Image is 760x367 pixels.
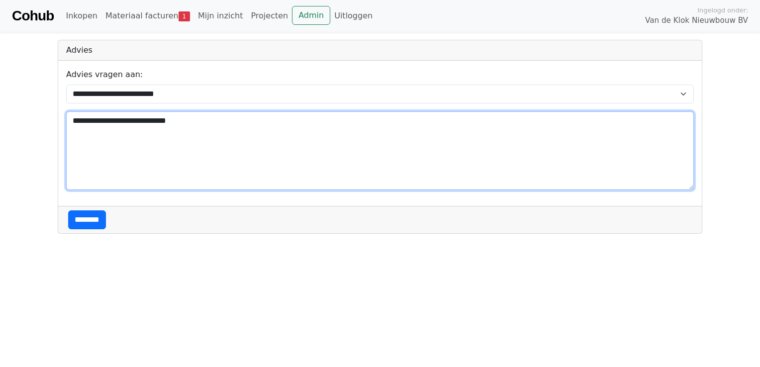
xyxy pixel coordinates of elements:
[330,6,377,26] a: Uitloggen
[58,40,702,61] div: Advies
[62,6,101,26] a: Inkopen
[292,6,330,25] a: Admin
[247,6,292,26] a: Projecten
[179,11,190,21] span: 1
[66,69,143,81] label: Advies vragen aan:
[645,15,748,26] span: Van de Klok Nieuwbouw BV
[101,6,194,26] a: Materiaal facturen1
[697,5,748,15] span: Ingelogd onder:
[194,6,247,26] a: Mijn inzicht
[12,4,54,28] a: Cohub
